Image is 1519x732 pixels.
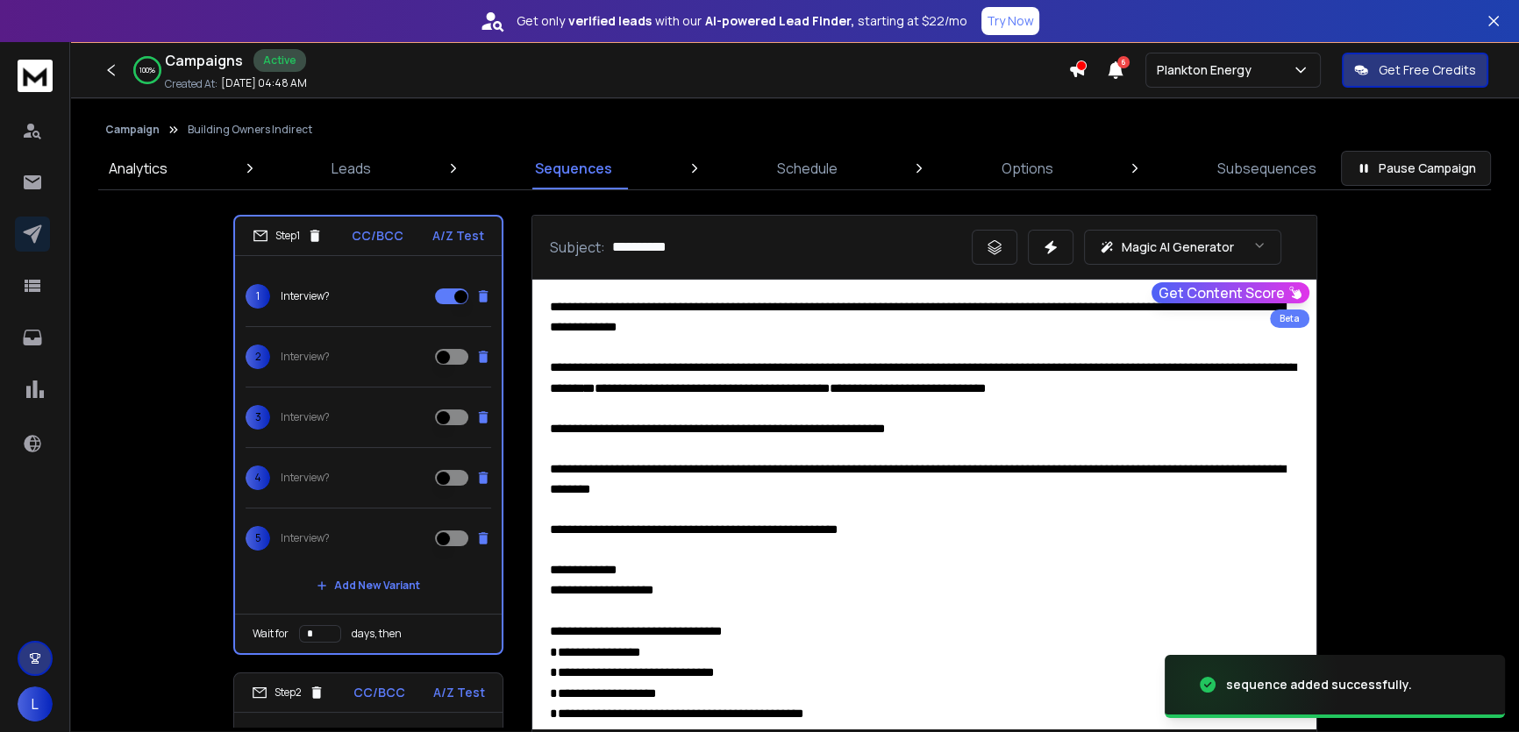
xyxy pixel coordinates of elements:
[1002,158,1053,179] p: Options
[246,526,270,551] span: 5
[188,123,312,137] p: Building Owners Indirect
[281,289,330,303] p: Interview?
[246,345,270,369] span: 2
[517,12,967,30] p: Get only with our starting at $22/mo
[1207,147,1327,189] a: Subsequences
[352,227,403,245] p: CC/BCC
[550,237,605,258] p: Subject:
[353,684,405,701] p: CC/BCC
[1226,676,1412,693] div: sequence added successfully.
[432,227,484,245] p: A/Z Test
[165,77,218,91] p: Created At:
[1217,158,1316,179] p: Subsequences
[98,147,178,189] a: Analytics
[987,12,1034,30] p: Try Now
[109,158,168,179] p: Analytics
[18,686,53,721] button: L
[253,49,306,72] div: Active
[981,7,1039,35] button: Try Now
[18,60,53,92] img: logo
[303,568,434,603] button: Add New Variant
[233,215,503,655] li: Step1CC/BCCA/Z Test1Interview?2Interview?3Interview?4Interview?5Interview?Add New VariantWait for...
[991,147,1064,189] a: Options
[253,627,289,641] p: Wait for
[246,405,270,430] span: 3
[1341,151,1491,186] button: Pause Campaign
[1157,61,1259,79] p: Plankton Energy
[139,65,155,75] p: 100 %
[1152,282,1309,303] button: Get Content Score
[1379,61,1476,79] p: Get Free Credits
[105,123,160,137] button: Campaign
[705,12,854,30] strong: AI-powered Lead Finder,
[246,284,270,309] span: 1
[332,158,371,179] p: Leads
[281,350,330,364] p: Interview?
[281,531,330,545] p: Interview?
[1270,309,1309,328] div: Beta
[253,228,323,244] div: Step 1
[767,147,848,189] a: Schedule
[524,147,623,189] a: Sequences
[165,50,243,71] h1: Campaigns
[281,410,330,424] p: Interview?
[777,158,838,179] p: Schedule
[246,465,270,490] span: 4
[281,471,330,485] p: Interview?
[352,627,402,641] p: days, then
[1084,230,1281,265] button: Magic AI Generator
[568,12,652,30] strong: verified leads
[1342,53,1488,88] button: Get Free Credits
[1117,56,1130,68] span: 6
[252,685,324,700] div: Step 2
[321,147,382,189] a: Leads
[535,158,612,179] p: Sequences
[221,76,307,90] p: [DATE] 04:48 AM
[433,684,485,701] p: A/Z Test
[1122,238,1234,256] p: Magic AI Generator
